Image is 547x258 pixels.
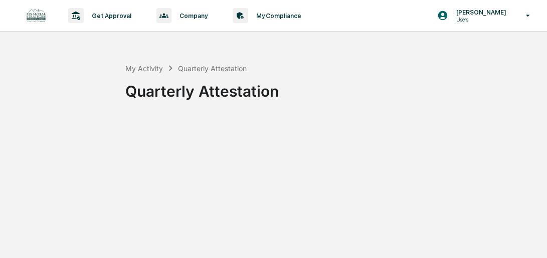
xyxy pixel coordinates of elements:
p: Get Approval [84,12,136,20]
div: Quarterly Attestation [178,64,247,73]
p: [PERSON_NAME] [448,9,511,16]
p: Users [448,16,511,23]
div: Quarterly Attestation [125,74,542,100]
p: My Compliance [248,12,306,20]
p: Company [171,12,213,20]
img: logo [24,7,48,25]
div: My Activity [125,64,163,73]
